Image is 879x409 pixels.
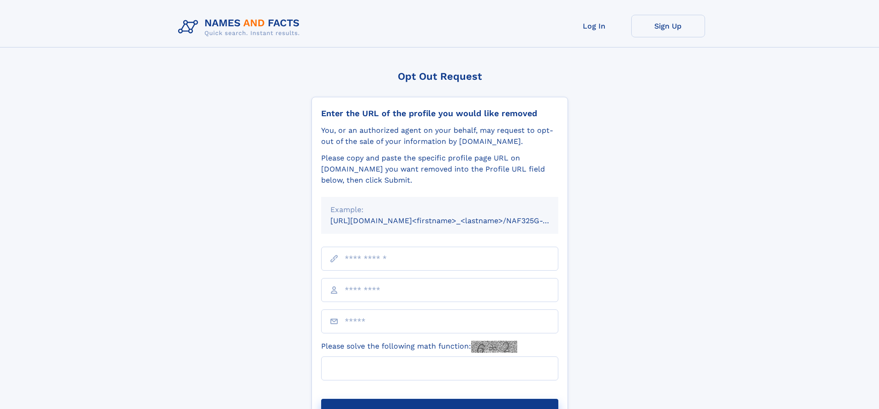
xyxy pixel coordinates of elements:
[311,71,568,82] div: Opt Out Request
[321,108,558,119] div: Enter the URL of the profile you would like removed
[631,15,705,37] a: Sign Up
[321,153,558,186] div: Please copy and paste the specific profile page URL on [DOMAIN_NAME] you want removed into the Pr...
[330,216,576,225] small: [URL][DOMAIN_NAME]<firstname>_<lastname>/NAF325G-xxxxxxxx
[174,15,307,40] img: Logo Names and Facts
[321,125,558,147] div: You, or an authorized agent on your behalf, may request to opt-out of the sale of your informatio...
[330,204,549,215] div: Example:
[557,15,631,37] a: Log In
[321,341,517,353] label: Please solve the following math function:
